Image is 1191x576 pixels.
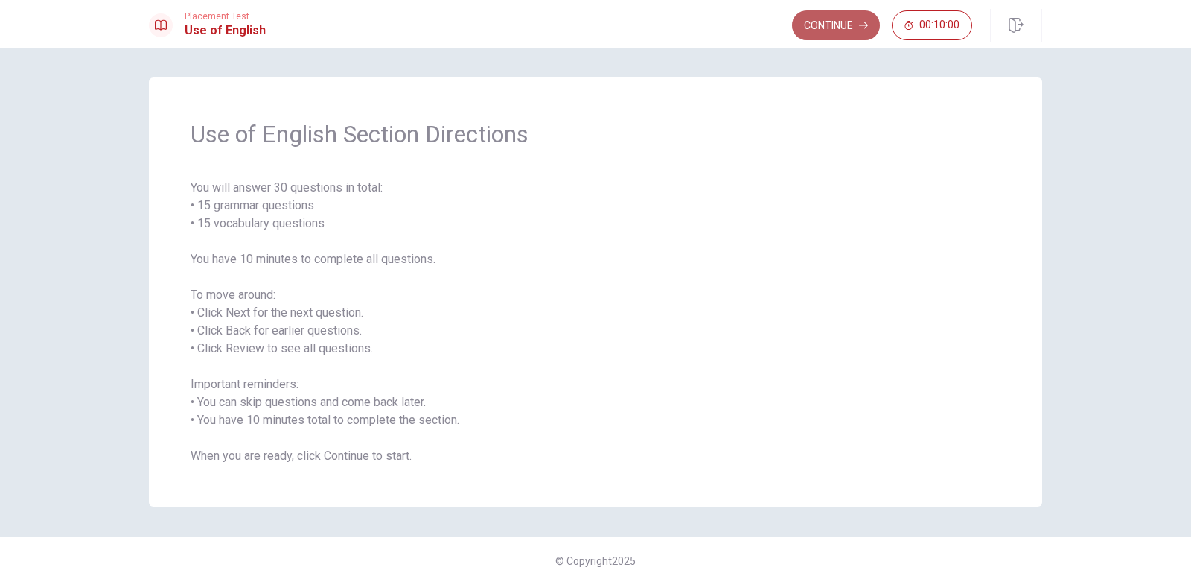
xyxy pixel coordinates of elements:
[792,10,880,40] button: Continue
[185,22,266,39] h1: Use of English
[191,119,1000,149] span: Use of English Section Directions
[892,10,972,40] button: 00:10:00
[919,19,959,31] span: 00:10:00
[185,11,266,22] span: Placement Test
[191,179,1000,465] span: You will answer 30 questions in total: • 15 grammar questions • 15 vocabulary questions You have ...
[555,555,636,567] span: © Copyright 2025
